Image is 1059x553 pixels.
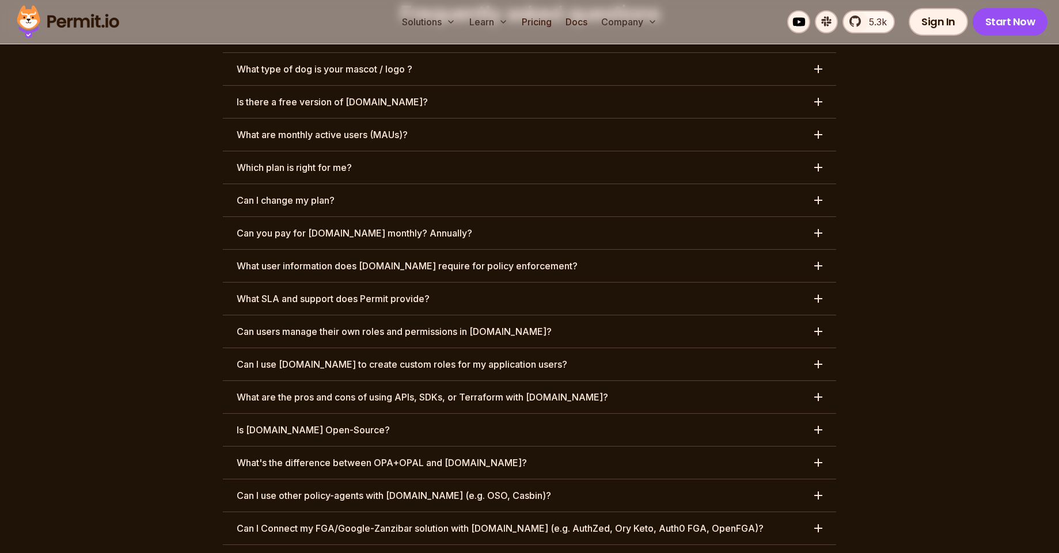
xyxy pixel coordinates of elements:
[223,184,836,216] button: Can I change my plan?
[909,8,968,36] a: Sign In
[465,10,513,33] button: Learn
[223,512,836,544] button: Can I Connect my FGA/Google-Zanzibar solution with [DOMAIN_NAME] (e.g. AuthZed, Ory Keto, Auth0 F...
[223,151,836,184] button: Which plan is right for me?
[237,95,428,109] h3: Is there a free version of [DOMAIN_NAME]?
[237,226,472,240] h3: Can you pay for [DOMAIN_NAME] monthly? Annually?
[237,161,352,174] h3: Which plan is right for me?
[237,62,412,76] h3: What type of dog is your mascot / logo ?
[237,390,608,404] h3: What are the pros and cons of using APIs, SDKs, or Terraform with [DOMAIN_NAME]?
[237,521,764,535] h3: Can I Connect my FGA/Google-Zanzibar solution with [DOMAIN_NAME] (e.g. AuthZed, Ory Keto, Auth0 F...
[223,414,836,446] button: Is [DOMAIN_NAME] Open-Source?
[223,479,836,512] button: Can I use other policy-agents with [DOMAIN_NAME] (e.g. OSO, Casbin)?
[237,325,552,338] h3: Can users manage their own roles and permissions in [DOMAIN_NAME]?
[973,8,1048,36] a: Start Now
[223,315,836,348] button: Can users manage their own roles and permissions in [DOMAIN_NAME]?
[237,357,567,371] h3: Can I use [DOMAIN_NAME] to create custom roles for my application users?
[223,348,836,380] button: Can I use [DOMAIN_NAME] to create custom roles for my application users?
[517,10,556,33] a: Pricing
[237,456,527,470] h3: What's the difference between OPA+OPAL and [DOMAIN_NAME]?
[223,381,836,413] button: What are the pros and cons of using APIs, SDKs, or Terraform with [DOMAIN_NAME]?
[237,128,408,142] h3: What are monthly active users (MAUs)?
[223,283,836,315] button: What SLA and support does Permit provide?
[223,447,836,479] button: What's the difference between OPA+OPAL and [DOMAIN_NAME]?
[223,53,836,85] button: What type of dog is your mascot / logo ?
[842,10,895,33] a: 5.3k
[237,423,390,437] h3: Is [DOMAIN_NAME] Open-Source?
[223,250,836,282] button: What user information does [DOMAIN_NAME] require for policy enforcement?
[223,217,836,249] button: Can you pay for [DOMAIN_NAME] monthly? Annually?
[237,193,335,207] h3: Can I change my plan?
[397,10,460,33] button: Solutions
[223,86,836,118] button: Is there a free version of [DOMAIN_NAME]?
[237,489,551,502] h3: Can I use other policy-agents with [DOMAIN_NAME] (e.g. OSO, Casbin)?
[597,10,662,33] button: Company
[237,292,430,306] h3: What SLA and support does Permit provide?
[223,119,836,151] button: What are monthly active users (MAUs)?
[237,259,578,273] h3: What user information does [DOMAIN_NAME] require for policy enforcement?
[561,10,592,33] a: Docs
[12,2,124,41] img: Permit logo
[862,15,887,29] span: 5.3k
